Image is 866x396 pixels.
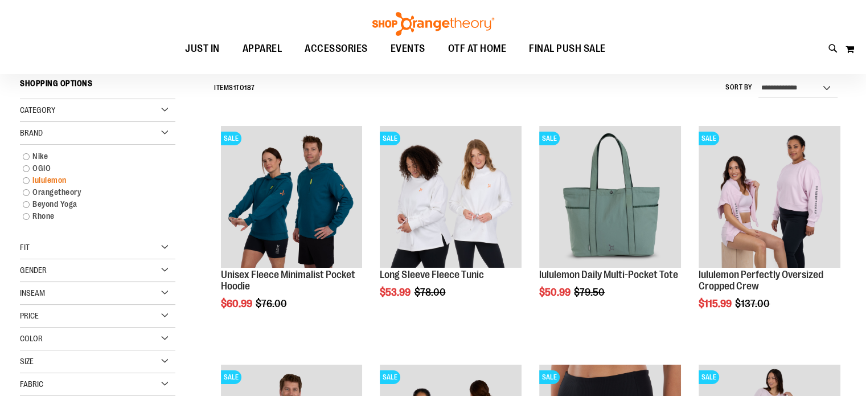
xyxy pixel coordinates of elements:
[539,370,560,384] span: SALE
[699,126,840,268] img: lululemon Perfectly Oversized Cropped Crew
[529,36,606,62] span: FINAL PUSH SALE
[17,210,166,222] a: Rhone
[380,287,412,298] span: $53.99
[20,357,34,366] span: Size
[221,132,241,145] span: SALE
[371,12,496,36] img: Shop Orangetheory
[374,120,527,327] div: product
[699,132,719,145] span: SALE
[20,105,55,115] span: Category
[20,379,43,389] span: Fabric
[293,36,379,62] a: ACCESSORIES
[17,150,166,162] a: Nike
[693,120,846,338] div: product
[539,269,678,280] a: lululemon Daily Multi-Pocket Tote
[725,83,753,92] label: Sort By
[379,36,437,62] a: EVENTS
[17,198,166,210] a: Beyond Yoga
[539,126,681,268] img: lululemon Daily Multi-Pocket Tote
[221,298,254,309] span: $60.99
[221,126,363,270] a: Unisex Fleece Minimalist Pocket HoodieSALE
[539,132,560,145] span: SALE
[539,126,681,270] a: lululemon Daily Multi-Pocket ToteSALE
[699,370,719,384] span: SALE
[215,120,368,338] div: product
[20,311,39,320] span: Price
[17,174,166,186] a: lululemon
[518,36,617,62] a: FINAL PUSH SALE
[539,287,572,298] span: $50.99
[735,298,771,309] span: $137.00
[231,36,294,62] a: APPAREL
[214,79,255,97] h2: Items to
[221,126,363,268] img: Unisex Fleece Minimalist Pocket Hoodie
[185,36,220,62] span: JUST IN
[380,132,400,145] span: SALE
[20,128,43,137] span: Brand
[305,36,368,62] span: ACCESSORIES
[17,186,166,198] a: Orangetheory
[380,370,400,384] span: SALE
[699,298,733,309] span: $115.99
[243,36,282,62] span: APPAREL
[699,269,823,292] a: lululemon Perfectly Oversized Cropped Crew
[414,287,447,298] span: $78.00
[20,243,30,252] span: Fit
[20,74,175,99] strong: Shopping Options
[20,288,45,297] span: Inseam
[699,126,840,270] a: lululemon Perfectly Oversized Cropped CrewSALE
[533,120,687,327] div: product
[380,269,483,280] a: Long Sleeve Fleece Tunic
[17,162,166,174] a: OGIO
[221,269,355,292] a: Unisex Fleece Minimalist Pocket Hoodie
[380,126,522,268] img: Product image for Fleece Long Sleeve
[20,266,47,275] span: Gender
[233,84,236,92] span: 1
[391,36,425,62] span: EVENTS
[174,36,231,62] a: JUST IN
[437,36,518,62] a: OTF AT HOME
[20,334,43,343] span: Color
[221,370,241,384] span: SALE
[448,36,507,62] span: OTF AT HOME
[256,298,289,309] span: $76.00
[380,126,522,270] a: Product image for Fleece Long SleeveSALE
[244,84,255,92] span: 187
[574,287,606,298] span: $79.50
